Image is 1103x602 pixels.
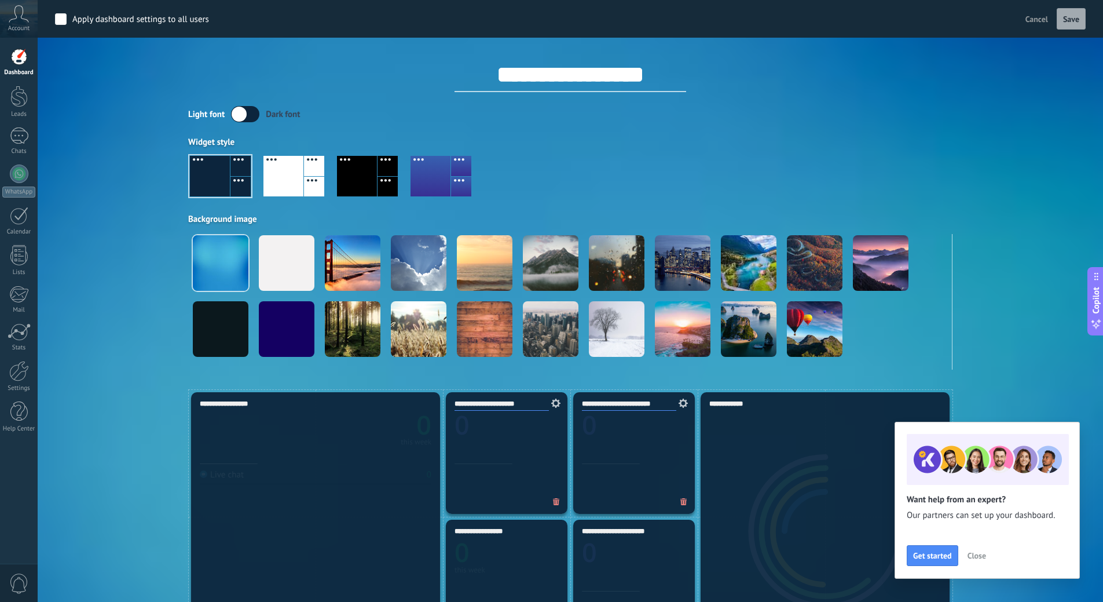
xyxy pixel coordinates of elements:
[913,552,952,560] span: Get started
[2,228,36,236] div: Calendar
[1057,8,1086,30] button: Save
[2,344,36,352] div: Stats
[2,111,36,118] div: Leads
[2,425,36,433] div: Help Center
[8,25,30,32] span: Account
[2,269,36,276] div: Lists
[188,137,952,148] div: Widget style
[1090,287,1102,313] span: Copilot
[907,545,958,566] button: Get started
[962,547,991,564] button: Close
[72,14,209,25] div: Apply dashboard settings to all users
[2,187,35,198] div: WhatsApp
[2,307,36,314] div: Mail
[1021,10,1053,28] button: Cancel
[266,109,300,120] div: Dark font
[2,148,36,155] div: Chats
[1063,15,1079,23] span: Save
[907,510,1068,521] span: Our partners can set up your dashboard.
[968,552,986,560] span: Close
[188,214,952,225] div: Background image
[2,385,36,392] div: Settings
[188,109,225,120] div: Light font
[2,69,36,76] div: Dashboard
[1025,14,1048,24] span: Cancel
[907,494,1068,505] h2: Want help from an expert?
